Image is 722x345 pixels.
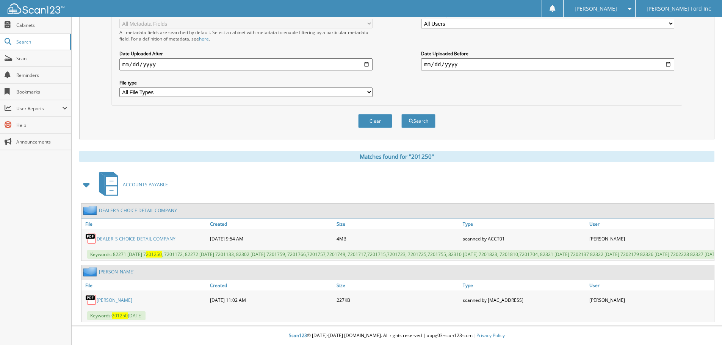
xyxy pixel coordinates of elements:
[8,3,64,14] img: scan123-logo-white.svg
[587,280,714,290] a: User
[335,219,461,229] a: Size
[79,151,714,162] div: Matches found for "201250"
[647,6,711,11] span: [PERSON_NAME] Ford Inc
[97,236,175,242] a: DEALER_S CHOICE DETAIL COMPANY
[335,292,461,308] div: 227KB
[208,292,335,308] div: [DATE] 11:02 AM
[289,332,307,339] span: Scan123
[123,181,168,188] span: ACCOUNTS PAYABLE
[461,231,587,246] div: scanned by ACCT01
[208,231,335,246] div: [DATE] 9:54 AM
[119,29,373,42] div: All metadata fields are searched by default. Select a cabinet with metadata to enable filtering b...
[335,280,461,290] a: Size
[461,292,587,308] div: scanned by [MAC_ADDRESS]
[16,105,62,112] span: User Reports
[16,139,67,145] span: Announcements
[119,80,373,86] label: File type
[587,292,714,308] div: [PERSON_NAME]
[476,332,505,339] a: Privacy Policy
[87,311,146,320] span: Keywords: [DATE]
[72,326,722,345] div: © [DATE]-[DATE] [DOMAIN_NAME]. All rights reserved | appg03-scan123-com |
[16,39,66,45] span: Search
[85,233,97,244] img: PDF.png
[99,207,177,214] a: DEALER'S CHOICE DETAIL COMPANY
[146,251,162,258] span: 201250
[16,72,67,78] span: Reminders
[587,231,714,246] div: [PERSON_NAME]
[16,89,67,95] span: Bookmarks
[587,219,714,229] a: User
[421,50,674,57] label: Date Uploaded Before
[16,122,67,128] span: Help
[461,280,587,290] a: Type
[81,219,208,229] a: File
[358,114,392,128] button: Clear
[83,206,99,215] img: folder2.png
[119,50,373,57] label: Date Uploaded After
[119,58,373,70] input: start
[85,294,97,306] img: PDF.png
[94,170,168,200] a: ACCOUNTS PAYABLE
[99,269,135,275] a: [PERSON_NAME]
[16,55,67,62] span: Scan
[208,219,335,229] a: Created
[208,280,335,290] a: Created
[81,280,208,290] a: File
[199,36,209,42] a: here
[575,6,617,11] span: [PERSON_NAME]
[401,114,435,128] button: Search
[461,219,587,229] a: Type
[97,297,132,303] a: [PERSON_NAME]
[83,267,99,276] img: folder2.png
[421,58,674,70] input: end
[16,22,67,28] span: Cabinets
[112,312,128,319] span: 201250
[335,231,461,246] div: 4MB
